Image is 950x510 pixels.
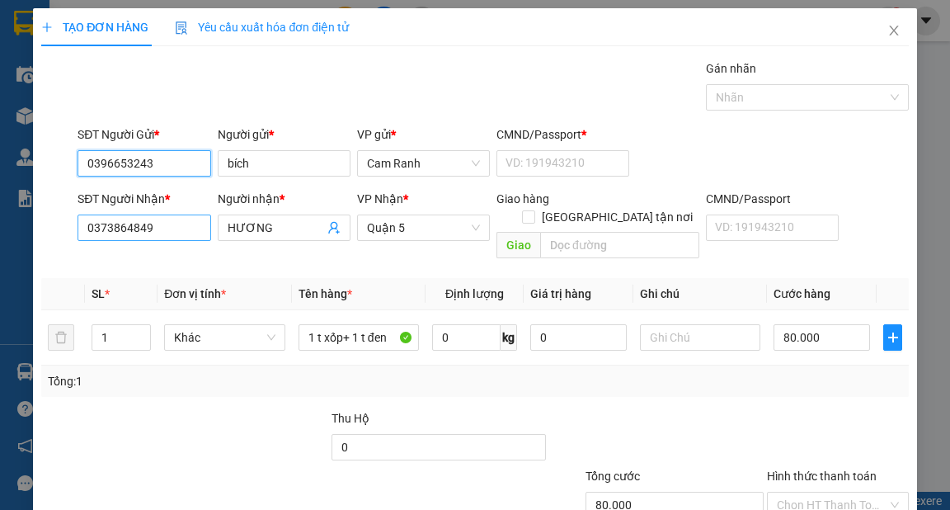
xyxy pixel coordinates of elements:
[540,232,699,258] input: Dọc đường
[496,232,540,258] span: Giao
[774,287,830,300] span: Cước hàng
[357,125,490,144] div: VP gửi
[327,221,341,234] span: user-add
[884,331,901,344] span: plus
[332,412,369,425] span: Thu Hộ
[164,287,226,300] span: Đơn vị tính
[586,470,640,483] span: Tổng cước
[139,78,227,99] li: (c) 2017
[633,278,768,310] th: Ghi chú
[48,324,74,351] button: delete
[139,63,227,76] b: [DOMAIN_NAME]
[883,324,901,351] button: plus
[78,190,210,208] div: SĐT Người Nhận
[706,62,756,75] label: Gán nhãn
[367,215,480,240] span: Quận 5
[299,324,420,351] input: VD: Bàn, Ghế
[445,287,504,300] span: Định lượng
[357,192,403,205] span: VP Nhận
[767,470,877,483] label: Hình thức thanh toán
[174,325,275,350] span: Khác
[92,287,105,300] span: SL
[706,190,839,208] div: CMND/Passport
[21,106,60,184] b: Trà Lan Viên
[41,21,148,34] span: TẠO ĐƠN HÀNG
[871,8,917,54] button: Close
[175,21,188,35] img: icon
[218,190,350,208] div: Người nhận
[218,125,350,144] div: Người gửi
[530,287,591,300] span: Giá trị hàng
[101,24,163,187] b: Trà Lan Viên - Gửi khách hàng
[367,151,480,176] span: Cam Ranh
[41,21,53,33] span: plus
[887,24,901,37] span: close
[175,21,349,34] span: Yêu cầu xuất hóa đơn điện tử
[179,21,219,60] img: logo.jpg
[78,125,210,144] div: SĐT Người Gửi
[530,324,627,351] input: 0
[640,324,761,351] input: Ghi Chú
[501,324,517,351] span: kg
[496,125,629,144] div: CMND/Passport
[48,372,368,390] div: Tổng: 1
[496,192,549,205] span: Giao hàng
[299,287,352,300] span: Tên hàng
[535,208,699,226] span: [GEOGRAPHIC_DATA] tận nơi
